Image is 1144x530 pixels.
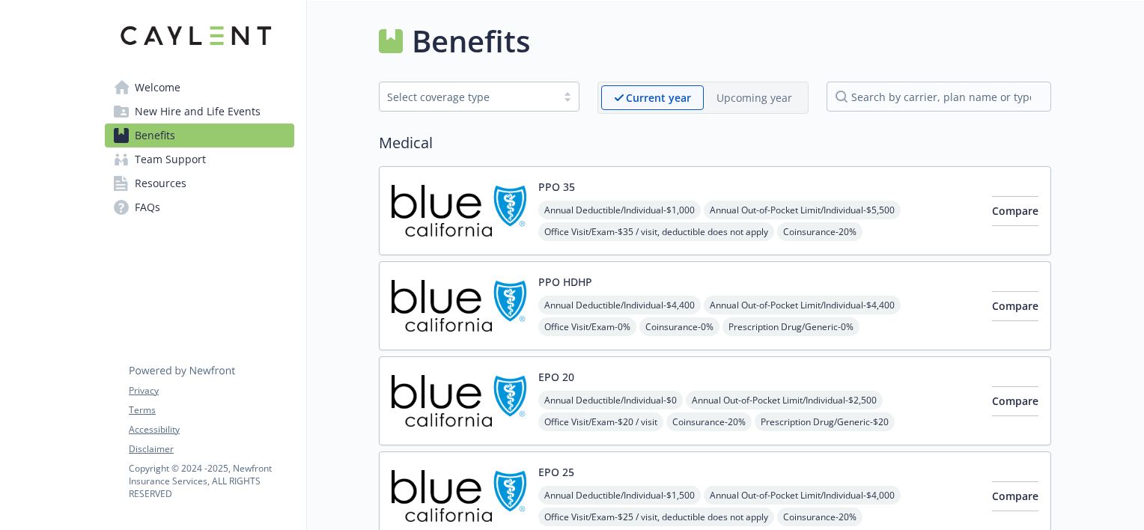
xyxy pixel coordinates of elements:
[538,274,592,290] button: PPO HDHP
[666,412,752,431] span: Coinsurance - 20%
[379,132,1051,154] h2: Medical
[639,317,719,336] span: Coinsurance - 0%
[129,462,293,500] p: Copyright © 2024 - 2025 , Newfront Insurance Services, ALL RIGHTS RESERVED
[129,442,293,456] a: Disclaimer
[538,296,701,314] span: Annual Deductible/Individual - $4,400
[777,222,862,241] span: Coinsurance - 20%
[105,171,294,195] a: Resources
[992,204,1038,218] span: Compare
[992,386,1038,416] button: Compare
[129,384,293,397] a: Privacy
[105,100,294,124] a: New Hire and Life Events
[704,486,901,505] span: Annual Out-of-Pocket Limit/Individual - $4,000
[538,464,574,480] button: EPO 25
[538,222,774,241] span: Office Visit/Exam - $35 / visit, deductible does not apply
[392,274,526,338] img: Blue Shield of California carrier logo
[135,76,180,100] span: Welcome
[992,299,1038,313] span: Compare
[538,412,663,431] span: Office Visit/Exam - $20 / visit
[392,464,526,528] img: Blue Shield of California carrier logo
[704,296,901,314] span: Annual Out-of-Pocket Limit/Individual - $4,400
[135,171,186,195] span: Resources
[129,403,293,417] a: Terms
[538,508,774,526] span: Office Visit/Exam - $25 / visit, deductible does not apply
[105,147,294,171] a: Team Support
[387,89,549,105] div: Select coverage type
[538,486,701,505] span: Annual Deductible/Individual - $1,500
[412,19,530,64] h1: Benefits
[129,423,293,436] a: Accessibility
[135,195,160,219] span: FAQs
[538,179,575,195] button: PPO 35
[105,76,294,100] a: Welcome
[992,196,1038,226] button: Compare
[992,394,1038,408] span: Compare
[135,124,175,147] span: Benefits
[538,317,636,336] span: Office Visit/Exam - 0%
[135,100,261,124] span: New Hire and Life Events
[827,82,1051,112] input: search by carrier, plan name or type
[716,90,792,106] p: Upcoming year
[135,147,206,171] span: Team Support
[392,179,526,243] img: Blue Shield of California carrier logo
[538,391,683,409] span: Annual Deductible/Individual - $0
[392,369,526,433] img: Blue Shield of California carrier logo
[992,481,1038,511] button: Compare
[538,201,701,219] span: Annual Deductible/Individual - $1,000
[777,508,862,526] span: Coinsurance - 20%
[704,201,901,219] span: Annual Out-of-Pocket Limit/Individual - $5,500
[105,124,294,147] a: Benefits
[538,369,574,385] button: EPO 20
[755,412,895,431] span: Prescription Drug/Generic - $20
[992,489,1038,503] span: Compare
[105,195,294,219] a: FAQs
[626,90,691,106] p: Current year
[992,291,1038,321] button: Compare
[686,391,883,409] span: Annual Out-of-Pocket Limit/Individual - $2,500
[722,317,859,336] span: Prescription Drug/Generic - 0%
